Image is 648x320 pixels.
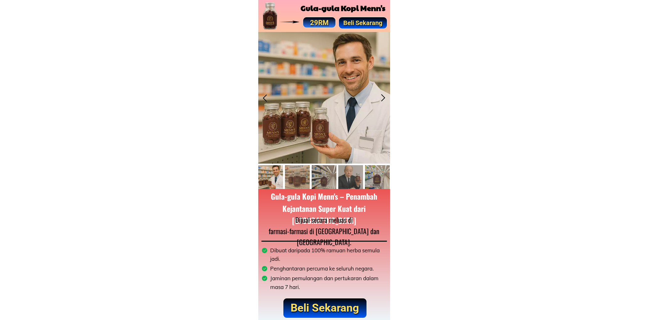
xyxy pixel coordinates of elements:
[265,190,383,226] h2: Gula-gula Kopi Menn's – Penambah Kejantanan Super Kuat dari [GEOGRAPHIC_DATA]
[283,298,367,318] p: Beli Sekarang
[339,17,387,29] p: Beli Sekarang
[261,246,389,264] li: Dibuat daripada 100% ramuan herba semula jadi.
[260,214,388,248] div: Dijual secara meluas di farmasi-farmasi di [GEOGRAPHIC_DATA] dan [GEOGRAPHIC_DATA].
[299,2,387,14] h2: Gula-gula Kopi Menn's
[261,264,389,274] li: Penghantaran percuma ke seluruh negara.
[261,274,389,291] li: Jaminan pemulangan dan pertukaran dalam masa 7 hari.
[303,17,335,28] p: 29RM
